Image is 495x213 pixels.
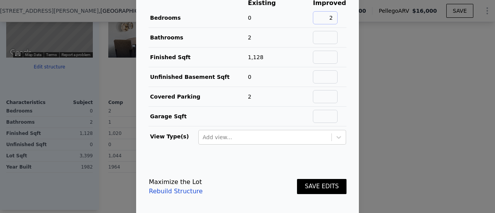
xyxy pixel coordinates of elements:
span: 1,128 [248,54,263,60]
span: 0 [248,15,251,21]
td: View Type(s) [148,126,198,145]
a: Rebuild Structure [149,187,203,196]
span: 2 [248,34,251,41]
td: Bedrooms [148,8,247,28]
span: 0 [248,74,251,80]
td: Bathrooms [148,28,247,48]
td: Covered Parking [148,87,247,107]
span: 2 [248,94,251,100]
td: Finished Sqft [148,48,247,67]
div: Maximize the Lot [149,177,203,187]
td: Garage Sqft [148,107,247,126]
button: SAVE EDITS [297,179,346,194]
td: Unfinished Basement Sqft [148,67,247,87]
